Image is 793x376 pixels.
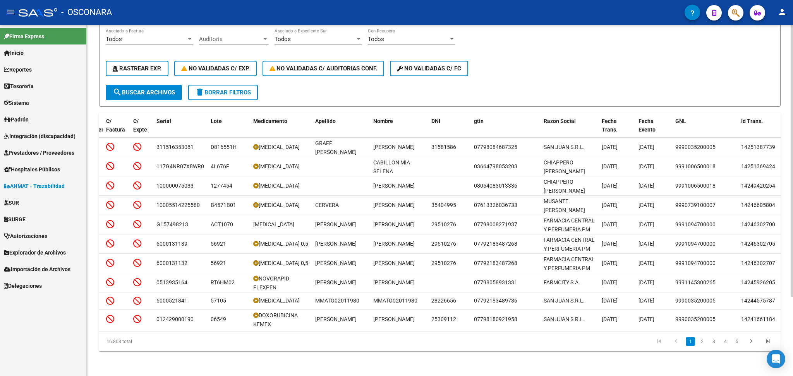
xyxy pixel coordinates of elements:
[195,89,251,96] span: Borrar Filtros
[156,241,187,247] span: 6000131139
[99,332,234,351] div: 16.808 total
[156,221,188,227] span: G157498213
[675,297,716,304] span: 9990035200005
[106,85,182,100] button: Buscar Archivos
[4,282,42,290] span: Delegaciones
[767,350,785,368] div: Open Intercom Messenger
[315,279,357,285] span: [PERSON_NAME]
[675,316,716,322] span: 9990035200005
[741,260,775,266] span: 14246302707
[4,165,60,174] span: Hospitales Públicos
[156,279,187,285] span: 0513935164
[639,163,654,169] span: [DATE]
[471,113,541,147] datatable-header-cell: gtin
[675,202,716,208] span: 9990739100007
[639,260,654,266] span: [DATE]
[156,163,204,169] span: 117G4NR07X8WR0
[544,159,585,174] span: CHIAPPERO [PERSON_NAME]
[259,163,300,169] span: [MEDICAL_DATA]
[370,113,428,147] datatable-header-cell: Nombre
[315,241,357,247] span: [PERSON_NAME]
[675,118,686,124] span: GNL
[181,65,250,72] span: No Validadas c/ Exp.
[474,163,517,169] span: 03664798053203
[675,221,716,227] span: 9991094700000
[156,183,194,189] span: 100000075033
[106,61,168,76] button: Rastrear Exp.
[259,241,308,247] span: [MEDICAL_DATA] 0,5
[431,144,456,150] span: 31581586
[431,118,440,124] span: DNI
[741,202,775,208] span: 14246605804
[315,260,357,266] span: [PERSON_NAME]
[397,65,461,72] span: No validadas c/ FC
[211,221,233,227] span: ACT1070
[721,337,730,346] a: 4
[195,87,204,97] mat-icon: delete
[474,183,517,189] span: 08054083013336
[259,260,308,266] span: [MEDICAL_DATA] 0,5
[253,221,294,227] span: [MEDICAL_DATA]
[259,144,300,150] span: [MEDICAL_DATA]
[474,279,517,285] span: 07798058931331
[253,118,287,124] span: Medicamento
[639,144,654,150] span: [DATE]
[474,316,517,322] span: 07798180921958
[602,297,618,304] span: [DATE]
[130,113,153,147] datatable-header-cell: C/ Expte
[156,144,194,150] span: 311516353081
[211,144,237,150] span: D816551H
[153,113,208,147] datatable-header-cell: Serial
[675,183,716,189] span: 9991006500018
[697,337,707,346] a: 2
[431,297,456,304] span: 28226656
[602,279,618,285] span: [DATE]
[431,241,456,247] span: 29510276
[741,118,763,124] span: Id Trans.
[719,335,731,348] li: page 4
[4,232,47,240] span: Autorizaciones
[431,260,456,266] span: 29510276
[602,202,618,208] span: [DATE]
[174,61,257,76] button: No Validadas c/ Exp.
[639,279,654,285] span: [DATE]
[315,221,357,227] span: [PERSON_NAME]
[156,260,187,266] span: 6000131132
[741,163,775,169] span: 14251369424
[263,61,384,76] button: No Validadas c/ Auditorias Conf.
[211,202,236,208] span: B4571B01
[211,241,226,247] span: 56921
[602,241,618,247] span: [DATE]
[602,144,618,150] span: [DATE]
[373,241,415,247] span: [PERSON_NAME]
[639,183,654,189] span: [DATE]
[431,316,456,322] span: 25309112
[652,337,666,346] a: go to first page
[211,183,232,189] span: 1277454
[208,113,250,147] datatable-header-cell: Lote
[113,65,161,72] span: Rastrear Exp.
[211,118,222,124] span: Lote
[474,118,484,124] span: gtin
[635,113,672,147] datatable-header-cell: Fecha Evento
[741,144,775,150] span: 14251387739
[675,279,716,285] span: 9991145300265
[156,118,171,124] span: Serial
[4,248,66,257] span: Explorador de Archivos
[373,159,410,174] span: CABILLON MIA SELENA
[741,183,775,189] span: 14249420254
[373,260,415,266] span: [PERSON_NAME]
[696,335,708,348] li: page 2
[4,132,76,140] span: Integración (discapacidad)
[133,118,147,133] span: C/ Expte
[544,256,595,280] span: FARMACIA CENTRAL Y PERFUMERIA PM S.R.L.
[373,144,415,150] span: [PERSON_NAME]
[4,149,74,157] span: Prestadores / Proveedores
[732,337,742,346] a: 5
[156,316,194,322] span: 012429000190
[761,337,776,346] a: go to last page
[685,335,696,348] li: page 1
[541,113,599,147] datatable-header-cell: Razon Social
[602,183,618,189] span: [DATE]
[731,335,743,348] li: page 5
